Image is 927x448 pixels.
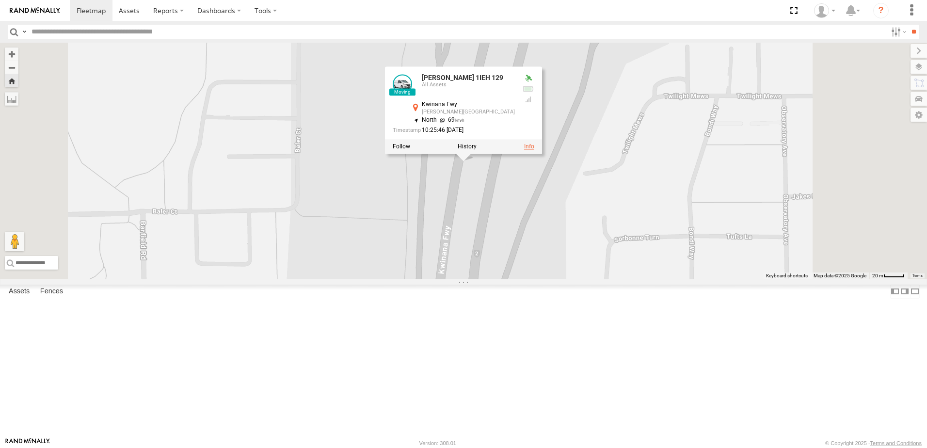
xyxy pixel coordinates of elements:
button: Zoom Home [5,74,18,87]
a: Terms and Conditions [870,440,922,446]
button: Zoom in [5,48,18,61]
div: Valid GPS Fix [523,75,534,82]
label: Assets [4,285,34,298]
label: Hide Summary Table [910,285,920,299]
div: [PERSON_NAME][GEOGRAPHIC_DATA] [422,109,515,115]
label: Dock Summary Table to the Left [890,285,900,299]
span: North [422,116,437,123]
div: No voltage information received from this device. [523,85,534,93]
label: Measure [5,92,18,106]
button: Keyboard shortcuts [766,272,808,279]
button: Drag Pegman onto the map to open Street View [5,232,24,251]
label: Dock Summary Table to the Right [900,285,910,299]
button: Map scale: 20 m per 40 pixels [869,272,908,279]
button: Zoom out [5,61,18,74]
a: [PERSON_NAME] 1IEH 129 [422,74,503,82]
span: 69 [437,116,464,123]
div: Amy Rowlands [811,3,839,18]
label: Search Query [20,25,28,39]
div: All Assets [422,82,515,88]
div: Date/time of location update [393,128,515,134]
a: View Asset Details [524,144,534,150]
div: Version: 308.01 [419,440,456,446]
img: rand-logo.svg [10,7,60,14]
a: Terms (opens in new tab) [912,274,923,278]
label: Fences [35,285,68,298]
div: © Copyright 2025 - [825,440,922,446]
span: 20 m [872,273,883,278]
label: Map Settings [911,108,927,122]
label: Realtime tracking of Asset [393,144,410,150]
i: ? [873,3,889,18]
div: GSM Signal = 4 [523,96,534,103]
a: Visit our Website [5,438,50,448]
span: Map data ©2025 Google [814,273,866,278]
a: View Asset Details [393,75,412,94]
label: View Asset History [458,144,477,150]
div: Kwinana Fwy [422,102,515,108]
label: Search Filter Options [887,25,908,39]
